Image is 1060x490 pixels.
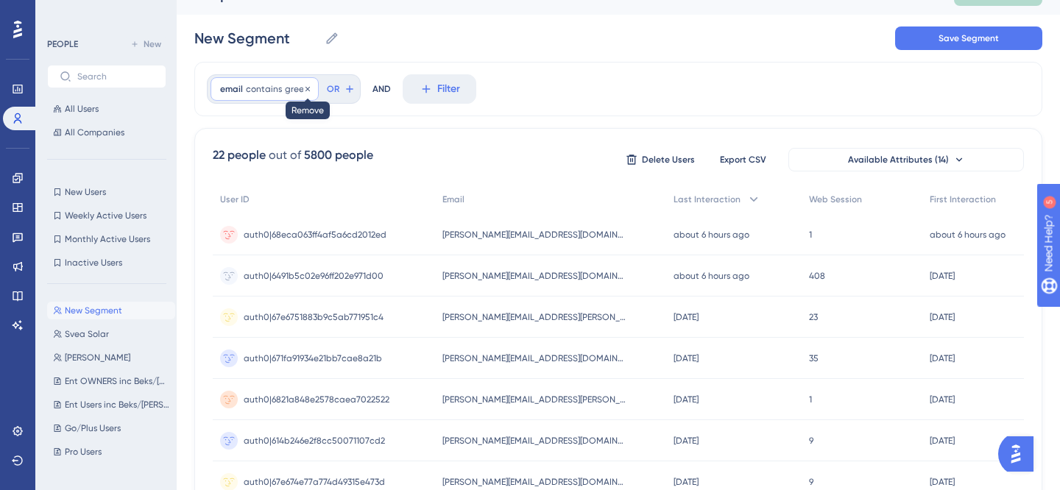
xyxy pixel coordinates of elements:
[674,353,699,363] time: [DATE]
[213,146,266,164] div: 22 people
[35,4,92,21] span: Need Help?
[809,311,818,323] span: 23
[442,394,626,405] span: [PERSON_NAME][EMAIL_ADDRESS][PERSON_NAME][DOMAIN_NAME]
[848,154,949,166] span: Available Attributes (14)
[65,210,146,221] span: Weekly Active Users
[720,154,766,166] span: Export CSV
[47,124,166,141] button: All Companies
[674,394,699,405] time: [DATE]
[47,302,175,319] button: New Segment
[939,32,999,44] span: Save Segment
[194,28,319,49] input: Segment Name
[930,353,955,363] time: [DATE]
[65,446,102,458] span: Pro Users
[47,230,166,248] button: Monthly Active Users
[65,233,150,245] span: Monthly Active Users
[244,229,386,241] span: auth0|68eca063ff4af5a6cd2012ed
[809,352,819,364] span: 35
[437,80,460,98] span: Filter
[674,477,699,487] time: [DATE]
[930,394,955,405] time: [DATE]
[244,476,385,488] span: auth0|67e674e77a774d49315e473d
[47,254,166,271] button: Inactive Users
[47,207,166,224] button: Weekly Active Users
[809,394,812,405] span: 1
[47,349,175,366] button: [PERSON_NAME]
[442,229,626,241] span: [PERSON_NAME][EMAIL_ADDRESS][DOMAIN_NAME]
[809,229,812,241] span: 1
[47,396,175,413] button: Ent Users inc Beks/[PERSON_NAME]
[65,186,106,198] span: New Users
[674,230,749,240] time: about 6 hours ago
[220,83,243,95] span: email
[269,146,301,164] div: out of
[47,443,175,461] button: Pro Users
[47,419,175,437] button: Go/Plus Users
[930,436,955,446] time: [DATE]
[47,38,78,50] div: PEOPLE
[442,476,626,488] span: [PERSON_NAME][EMAIL_ADDRESS][DOMAIN_NAME]
[706,148,780,171] button: Export CSV
[930,230,1006,240] time: about 6 hours ago
[244,352,382,364] span: auth0|671fa91934e21bb7cae8a21b
[304,146,373,164] div: 5800 people
[220,193,250,205] span: User ID
[674,312,699,322] time: [DATE]
[809,476,813,488] span: 9
[47,100,166,118] button: All Users
[65,328,109,340] span: Svea Solar
[244,435,385,447] span: auth0|614b246e2f8cc50071107cd2
[65,257,122,269] span: Inactive Users
[930,477,955,487] time: [DATE]
[442,352,626,364] span: [PERSON_NAME][EMAIL_ADDRESS][DOMAIN_NAME]
[442,311,626,323] span: [PERSON_NAME][EMAIL_ADDRESS][PERSON_NAME][DOMAIN_NAME]
[442,193,464,205] span: Email
[244,270,384,282] span: auth0|6491b5c02e96ff202e971d00
[442,270,626,282] span: [PERSON_NAME][EMAIL_ADDRESS][DOMAIN_NAME]
[809,270,825,282] span: 408
[895,26,1042,50] button: Save Segment
[285,83,309,95] span: green
[65,127,124,138] span: All Companies
[442,435,626,447] span: [PERSON_NAME][EMAIL_ADDRESS][DOMAIN_NAME]
[246,83,282,95] span: contains
[674,193,741,205] span: Last Interaction
[623,148,697,171] button: Delete Users
[930,312,955,322] time: [DATE]
[403,74,476,104] button: Filter
[809,435,813,447] span: 9
[642,154,695,166] span: Delete Users
[125,35,166,53] button: New
[65,422,121,434] span: Go/Plus Users
[77,71,154,82] input: Search
[47,325,175,343] button: Svea Solar
[65,103,99,115] span: All Users
[998,432,1042,476] iframe: UserGuiding AI Assistant Launcher
[65,352,130,363] span: [PERSON_NAME]
[47,183,166,201] button: New Users
[244,394,389,405] span: auth0|6821a848e2578caea7022522
[65,375,169,387] span: Ent OWNERS inc Beks/[PERSON_NAME]
[327,83,339,95] span: OR
[788,148,1024,171] button: Available Attributes (14)
[102,7,107,19] div: 5
[372,74,391,104] div: AND
[674,271,749,281] time: about 6 hours ago
[244,311,384,323] span: auth0|67e6751883b9c5ab771951c4
[930,193,996,205] span: First Interaction
[144,38,161,50] span: New
[809,193,862,205] span: Web Session
[930,271,955,281] time: [DATE]
[65,305,122,316] span: New Segment
[47,372,175,390] button: Ent OWNERS inc Beks/[PERSON_NAME]
[65,399,169,411] span: Ent Users inc Beks/[PERSON_NAME]
[674,436,699,446] time: [DATE]
[325,77,357,101] button: OR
